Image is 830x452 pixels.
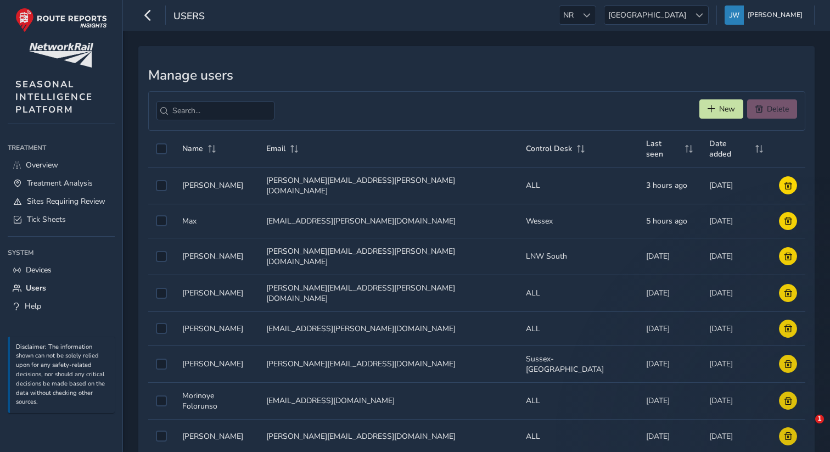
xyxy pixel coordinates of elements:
span: New [719,104,735,114]
td: 3 hours ago [638,167,702,204]
p: Disclaimer: The information shown can not be solely relied upon for any safety-related decisions,... [16,343,109,408]
h3: Manage users [148,68,805,83]
span: Last seen [646,138,680,159]
span: 1 [815,415,824,423]
td: 5 hours ago [638,204,702,238]
span: Help [25,301,41,311]
button: [PERSON_NAME] [725,5,806,25]
div: System [8,244,115,261]
span: NR [559,6,577,24]
a: Sites Requiring Review [8,192,115,210]
td: [DATE] [638,311,702,345]
a: Tick Sheets [8,210,115,228]
td: [DATE] [702,382,772,419]
a: Overview [8,156,115,174]
td: [PERSON_NAME] [175,275,259,311]
td: Sussex-[GEOGRAPHIC_DATA] [518,345,638,382]
a: Treatment Analysis [8,174,115,192]
div: Treatment [8,139,115,156]
td: [EMAIL_ADDRESS][PERSON_NAME][DOMAIN_NAME] [259,204,518,238]
div: Select auth0|6728e0c767f1e0497888cdc0 [156,431,167,442]
td: [DATE] [638,345,702,382]
td: [PERSON_NAME] [175,345,259,382]
td: [PERSON_NAME] [175,311,259,345]
span: Email [266,143,285,154]
td: [DATE] [702,238,772,275]
div: Select auth0|68c8298669232343de1b1bbf [156,323,167,334]
span: Users [173,9,205,25]
td: LNW South [518,238,638,275]
td: ALL [518,311,638,345]
td: [DATE] [638,238,702,275]
span: Date added [709,138,750,159]
td: ALL [518,167,638,204]
input: Search... [156,101,274,120]
img: rr logo [15,8,107,32]
a: Users [8,279,115,297]
td: [DATE] [702,167,772,204]
span: Users [26,283,46,293]
div: Select auth0|63205a9677ec4aae9726f753 [156,215,167,226]
td: [DATE] [702,204,772,238]
span: [GEOGRAPHIC_DATA] [604,6,690,24]
span: Devices [26,265,52,275]
td: [PERSON_NAME][EMAIL_ADDRESS][PERSON_NAME][DOMAIN_NAME] [259,238,518,275]
div: Select auth0|632af22663773b1dd12847f9 [156,251,167,262]
td: Morinoye Folorunso [175,382,259,419]
a: Help [8,297,115,315]
img: customer logo [29,43,93,68]
span: Sites Requiring Review [27,196,105,207]
td: [PERSON_NAME][EMAIL_ADDRESS][PERSON_NAME][DOMAIN_NAME] [259,167,518,204]
td: Wessex [518,204,638,238]
img: diamond-layout [725,5,744,25]
span: Control Desk [526,143,572,154]
span: Tick Sheets [27,214,66,225]
td: [DATE] [702,345,772,382]
span: SEASONAL INTELLIGENCE PLATFORM [15,78,93,116]
button: New [699,99,743,119]
td: ALL [518,382,638,419]
td: [EMAIL_ADDRESS][PERSON_NAME][DOMAIN_NAME] [259,311,518,345]
a: Devices [8,261,115,279]
iframe: Intercom live chat [793,415,819,441]
div: Select auth0|633d8f94991af2b9ec76141c [156,288,167,299]
div: Select auth0|68c82956ab361f58a41b9b1b [156,395,167,406]
td: [PERSON_NAME][EMAIL_ADDRESS][PERSON_NAME][DOMAIN_NAME] [259,275,518,311]
td: [DATE] [638,382,702,419]
span: Treatment Analysis [27,178,93,188]
div: Select auth0|5fc79a8d083cab0070a02396 [156,180,167,191]
td: [EMAIL_ADDRESS][DOMAIN_NAME] [259,382,518,419]
td: [DATE] [638,275,702,311]
td: [PERSON_NAME] [175,238,259,275]
td: [DATE] [702,311,772,345]
td: Max [175,204,259,238]
span: Name [182,143,203,154]
div: Select auth0|6332b99b0918387e342f34e3 [156,359,167,370]
td: [PERSON_NAME] [175,167,259,204]
td: [PERSON_NAME][EMAIL_ADDRESS][DOMAIN_NAME] [259,345,518,382]
span: Overview [26,160,58,170]
td: [DATE] [702,275,772,311]
span: [PERSON_NAME] [748,5,803,25]
td: ALL [518,275,638,311]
